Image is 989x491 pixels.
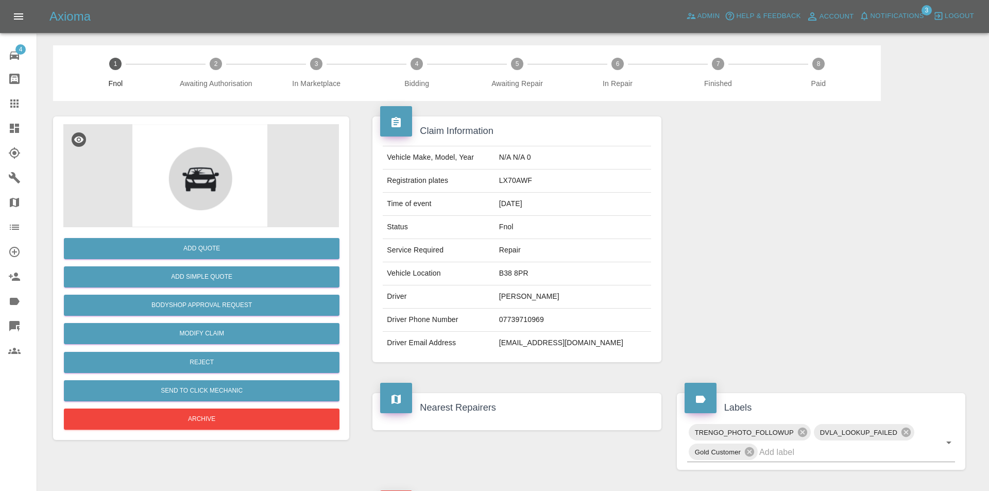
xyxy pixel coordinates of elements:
span: Bidding [371,78,463,89]
span: Gold Customer [689,446,747,458]
span: Finished [672,78,764,89]
span: Fnol [70,78,162,89]
span: In Repair [572,78,664,89]
td: 07739710969 [495,309,651,332]
text: 4 [415,60,419,67]
td: Status [383,216,494,239]
button: Logout [931,8,977,24]
span: DVLA_LOOKUP_FAILED [814,427,903,438]
button: Send to Click Mechanic [64,380,339,401]
text: 3 [315,60,318,67]
button: Help & Feedback [722,8,803,24]
a: Admin [684,8,723,24]
td: Vehicle Make, Model, Year [383,146,494,170]
button: Notifications [857,8,927,24]
td: Driver Email Address [383,332,494,354]
td: Fnol [495,216,651,239]
h4: Claim Information [380,124,653,138]
input: Add label [759,444,926,460]
button: Open drawer [6,4,31,29]
td: Vehicle Location [383,262,494,285]
button: Reject [64,352,339,373]
td: LX70AWF [495,170,651,193]
text: 6 [616,60,620,67]
h4: Labels [685,401,958,415]
button: Bodyshop Approval Request [64,295,339,316]
td: Time of event [383,193,494,216]
td: Service Required [383,239,494,262]
button: Add Simple Quote [64,266,339,287]
span: 3 [922,5,932,15]
text: 8 [817,60,821,67]
span: Admin [697,10,720,22]
button: Open [942,435,956,450]
text: 5 [516,60,519,67]
td: N/A N/A 0 [495,146,651,170]
a: Account [804,8,857,25]
td: Repair [495,239,651,262]
td: Driver Phone Number [383,309,494,332]
span: 4 [15,44,26,55]
td: [PERSON_NAME] [495,285,651,309]
td: [DATE] [495,193,651,216]
button: Archive [64,409,339,430]
span: Awaiting Authorisation [170,78,262,89]
text: 7 [717,60,720,67]
span: In Marketplace [270,78,363,89]
span: Help & Feedback [736,10,800,22]
h4: Nearest Repairers [380,401,653,415]
h5: Axioma [49,8,91,25]
span: Account [820,11,854,23]
text: 2 [214,60,218,67]
button: Add Quote [64,238,339,259]
td: [EMAIL_ADDRESS][DOMAIN_NAME] [495,332,651,354]
span: Notifications [871,10,924,22]
span: Awaiting Repair [471,78,564,89]
div: TRENGO_PHOTO_FOLLOWUP [689,424,811,441]
a: Modify Claim [64,323,339,344]
text: 1 [114,60,117,67]
div: Gold Customer [689,444,758,460]
span: Logout [945,10,974,22]
td: Driver [383,285,494,309]
span: TRENGO_PHOTO_FOLLOWUP [689,427,800,438]
img: defaultCar-C0N0gyFo.png [63,124,336,227]
td: Registration plates [383,170,494,193]
div: DVLA_LOOKUP_FAILED [814,424,914,441]
span: Paid [772,78,864,89]
td: B38 8PR [495,262,651,285]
